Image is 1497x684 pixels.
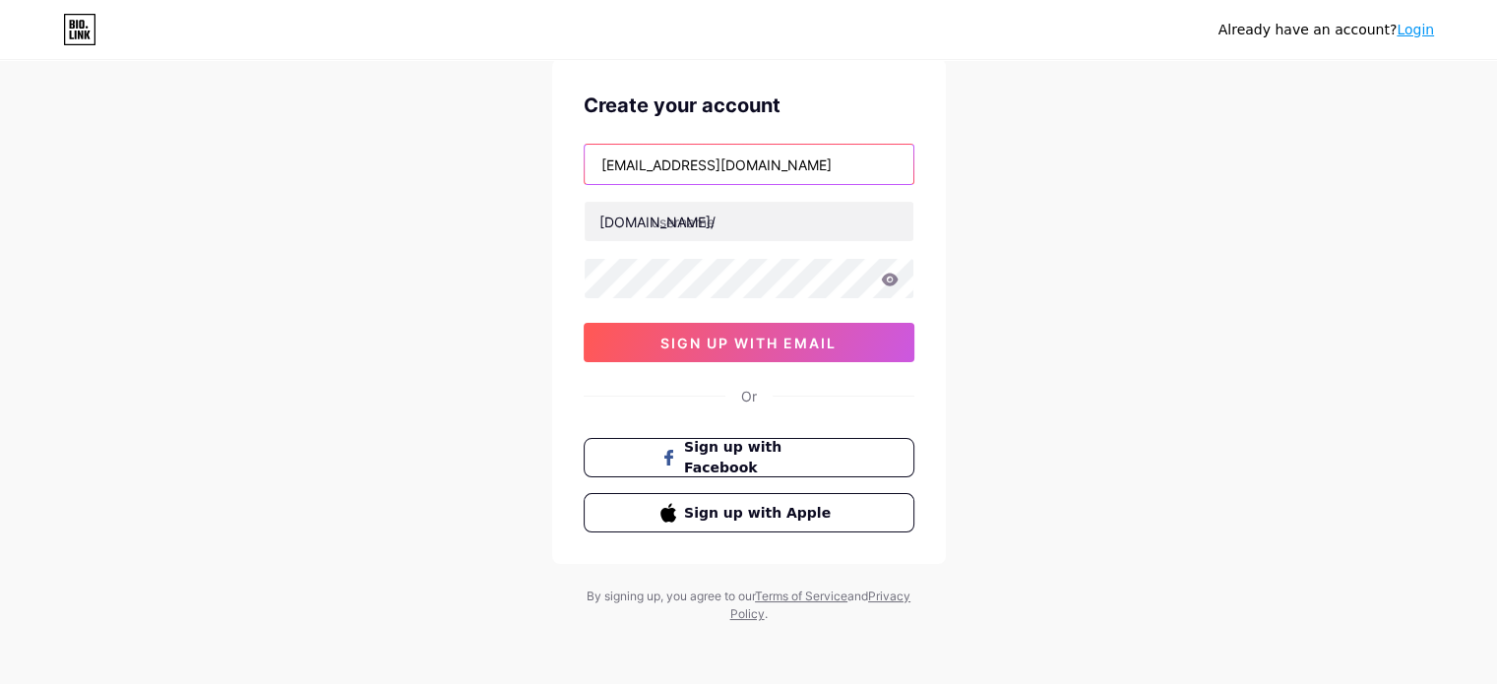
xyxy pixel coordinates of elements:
[684,503,837,524] span: Sign up with Apple
[584,438,914,477] button: Sign up with Facebook
[755,589,847,603] a: Terms of Service
[584,493,914,532] button: Sign up with Apple
[585,202,913,241] input: username
[584,323,914,362] button: sign up with email
[584,91,914,120] div: Create your account
[585,145,913,184] input: Email
[582,588,916,623] div: By signing up, you agree to our and .
[660,335,837,351] span: sign up with email
[741,386,757,406] div: Or
[599,212,716,232] div: [DOMAIN_NAME]/
[1397,22,1434,37] a: Login
[1218,20,1434,40] div: Already have an account?
[684,437,837,478] span: Sign up with Facebook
